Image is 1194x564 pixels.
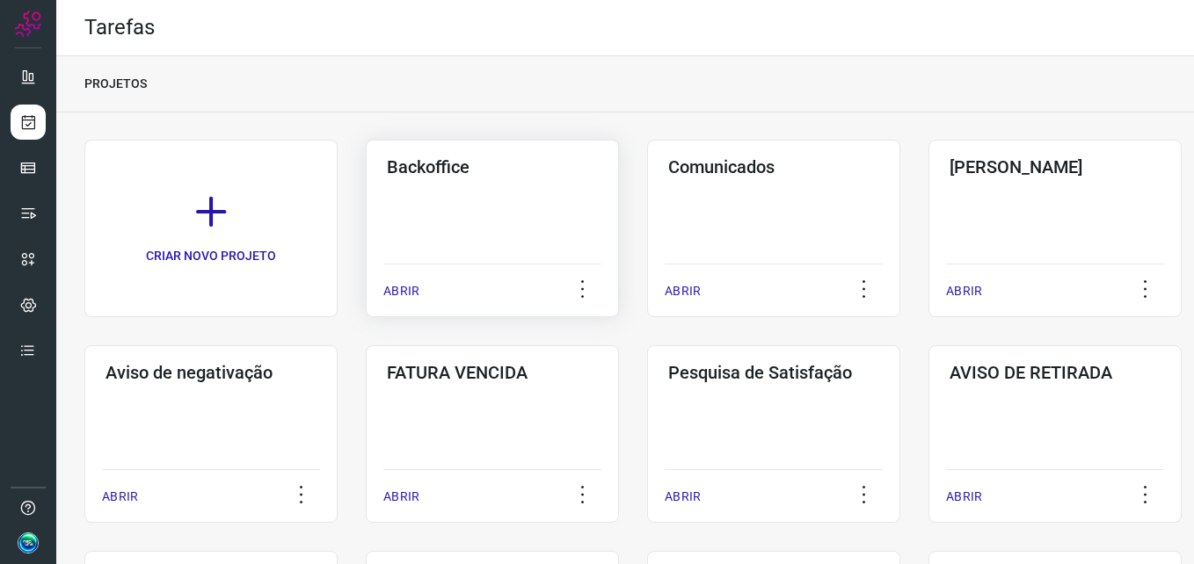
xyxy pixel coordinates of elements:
h3: FATURA VENCIDA [387,362,598,383]
h3: Aviso de negativação [106,362,317,383]
p: ABRIR [946,282,982,300]
h2: Tarefas [84,15,155,40]
p: ABRIR [665,488,701,506]
img: d1faacb7788636816442e007acca7356.jpg [18,532,39,553]
h3: [PERSON_NAME] [950,156,1161,177]
img: Logo [15,11,41,37]
p: ABRIR [946,488,982,506]
h3: Comunicados [668,156,879,177]
p: ABRIR [383,282,419,300]
p: PROJETOS [84,75,147,93]
p: ABRIR [383,488,419,506]
p: ABRIR [665,282,701,300]
p: ABRIR [102,488,138,506]
h3: Backoffice [387,156,598,177]
h3: Pesquisa de Satisfação [668,362,879,383]
p: CRIAR NOVO PROJETO [146,247,276,265]
h3: AVISO DE RETIRADA [950,362,1161,383]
